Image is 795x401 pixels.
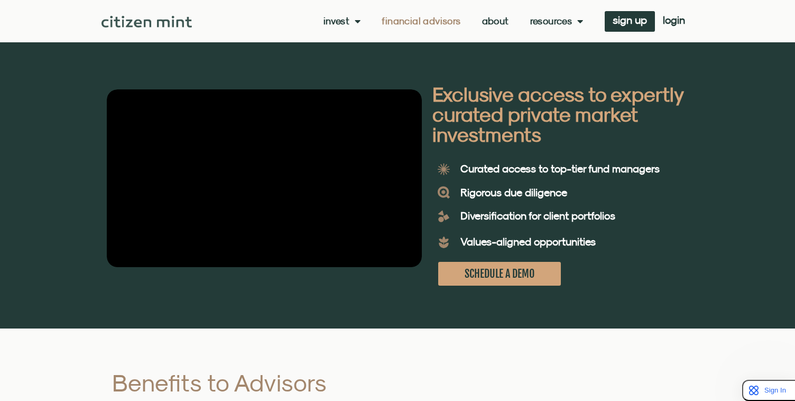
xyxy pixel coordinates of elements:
[460,209,615,222] b: Diversification for client portfolios
[382,16,460,26] a: Financial Advisors
[655,11,693,32] a: login
[112,371,441,395] h2: Benefits to Advisors
[438,262,561,286] a: SCHEDULE A DEMO
[460,186,567,198] b: Rigorous due diligence
[323,16,584,26] nav: Menu
[465,267,534,280] span: SCHEDULE A DEMO
[432,82,683,146] b: Exclusive access to expertly curated private market investments
[613,16,647,24] span: sign up
[101,16,192,28] img: Citizen Mint
[323,16,361,26] a: Invest
[482,16,509,26] a: About
[530,16,584,26] a: Resources
[663,16,685,24] span: login
[605,11,655,32] a: sign up
[460,235,596,248] b: Values-aligned opportunities
[460,162,660,175] b: Curated access to top-tier fund managers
